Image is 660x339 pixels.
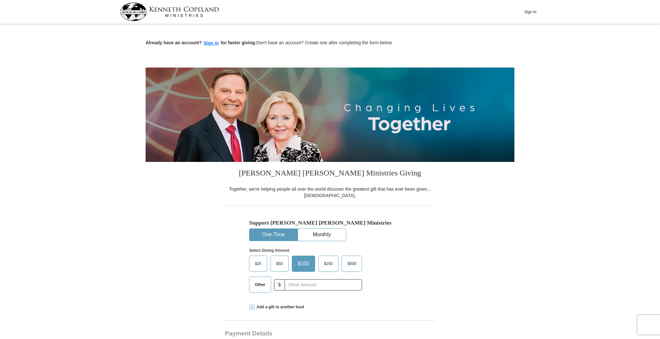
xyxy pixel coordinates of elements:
[273,259,286,269] span: $50
[120,3,219,21] img: kcm-header-logo.svg
[225,330,390,337] h3: Payment Details
[254,304,304,310] span: Add a gift to another fund
[225,162,435,186] h3: [PERSON_NAME] [PERSON_NAME] Ministries Giving
[298,229,346,241] button: Monthly
[252,259,265,269] span: $25
[249,229,297,241] button: One-Time
[274,279,285,291] span: $
[146,39,514,47] p: Don't have an account? Create one after completing the form below.
[344,259,359,269] span: $500
[249,219,411,226] h5: Support [PERSON_NAME] [PERSON_NAME] Ministries
[294,259,313,269] span: $100
[249,248,289,253] strong: Select Giving Amount
[225,186,435,199] div: Together, we're helping people all over the world discover the greatest gift that has ever been g...
[252,280,269,290] span: Other
[202,39,221,47] button: Sign in
[146,40,256,45] strong: Already have an account? for faster giving.
[521,7,540,17] button: Sign In
[321,259,336,269] span: $250
[285,279,362,291] input: Other Amount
